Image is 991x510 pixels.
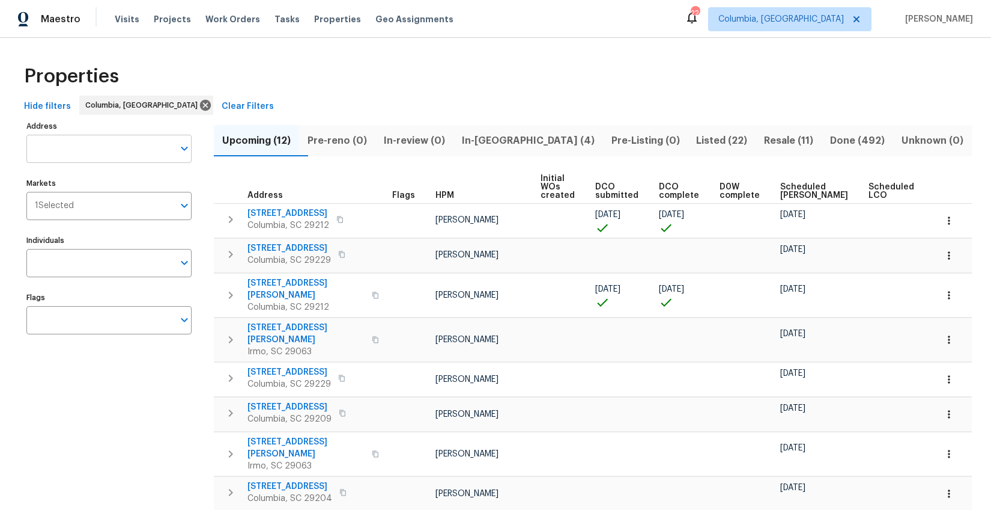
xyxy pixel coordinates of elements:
[176,140,193,157] button: Open
[247,242,331,254] span: [STREET_ADDRESS]
[205,13,260,25] span: Work Orders
[19,96,76,118] button: Hide filters
[247,301,365,313] span: Columbia, SC 29212
[383,132,446,149] span: In-review (0)
[176,254,193,271] button: Open
[247,254,331,266] span: Columbia, SC 29229
[461,132,596,149] span: In-[GEOGRAPHIC_DATA] (4)
[541,174,575,200] span: Initial WOs created
[695,132,748,149] span: Listed (22)
[176,197,193,214] button: Open
[435,336,499,344] span: [PERSON_NAME]
[595,210,620,219] span: [DATE]
[435,191,454,200] span: HPM
[247,346,365,358] span: Irmo, SC 29063
[435,450,499,458] span: [PERSON_NAME]
[595,285,620,293] span: [DATE]
[35,201,74,211] span: 1 Selected
[247,401,332,413] span: [STREET_ADDRESS]
[217,96,279,118] button: Clear Filters
[392,191,415,200] span: Flags
[247,191,283,200] span: Address
[247,322,365,346] span: [STREET_ADDRESS][PERSON_NAME]
[900,132,965,149] span: Unknown (0)
[435,490,499,498] span: [PERSON_NAME]
[868,183,914,200] span: Scheduled LCO
[274,15,300,23] span: Tasks
[375,13,453,25] span: Geo Assignments
[26,180,192,187] label: Markets
[154,13,191,25] span: Projects
[26,294,192,301] label: Flags
[247,220,329,232] span: Columbia, SC 29212
[659,210,684,219] span: [DATE]
[435,216,499,224] span: [PERSON_NAME]
[780,330,805,338] span: [DATE]
[763,132,814,149] span: Resale (11)
[780,484,805,492] span: [DATE]
[24,99,71,114] span: Hide filters
[780,285,805,293] span: [DATE]
[24,70,119,82] span: Properties
[247,378,331,390] span: Columbia, SC 29229
[691,7,699,19] div: 22
[247,460,365,472] span: Irmo, SC 29063
[829,132,886,149] span: Done (492)
[720,183,760,200] span: D0W complete
[314,13,361,25] span: Properties
[435,251,499,259] span: [PERSON_NAME]
[435,410,499,419] span: [PERSON_NAME]
[780,210,805,219] span: [DATE]
[900,13,973,25] span: [PERSON_NAME]
[41,13,80,25] span: Maestro
[26,123,192,130] label: Address
[247,207,329,220] span: [STREET_ADDRESS]
[222,99,274,114] span: Clear Filters
[247,277,365,301] span: [STREET_ADDRESS][PERSON_NAME]
[780,404,805,413] span: [DATE]
[85,99,202,111] span: Columbia, [GEOGRAPHIC_DATA]
[780,444,805,452] span: [DATE]
[659,183,699,200] span: DCO complete
[595,183,638,200] span: DCO submitted
[247,493,332,505] span: Columbia, SC 29204
[780,183,848,200] span: Scheduled [PERSON_NAME]
[247,481,332,493] span: [STREET_ADDRESS]
[115,13,139,25] span: Visits
[79,96,213,115] div: Columbia, [GEOGRAPHIC_DATA]
[780,369,805,378] span: [DATE]
[247,366,331,378] span: [STREET_ADDRESS]
[435,291,499,300] span: [PERSON_NAME]
[221,132,292,149] span: Upcoming (12)
[26,237,192,244] label: Individuals
[718,13,844,25] span: Columbia, [GEOGRAPHIC_DATA]
[435,375,499,384] span: [PERSON_NAME]
[176,312,193,328] button: Open
[780,245,805,254] span: [DATE]
[247,413,332,425] span: Columbia, SC 29209
[306,132,368,149] span: Pre-reno (0)
[610,132,681,149] span: Pre-Listing (0)
[659,285,684,293] span: [DATE]
[247,436,365,460] span: [STREET_ADDRESS][PERSON_NAME]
